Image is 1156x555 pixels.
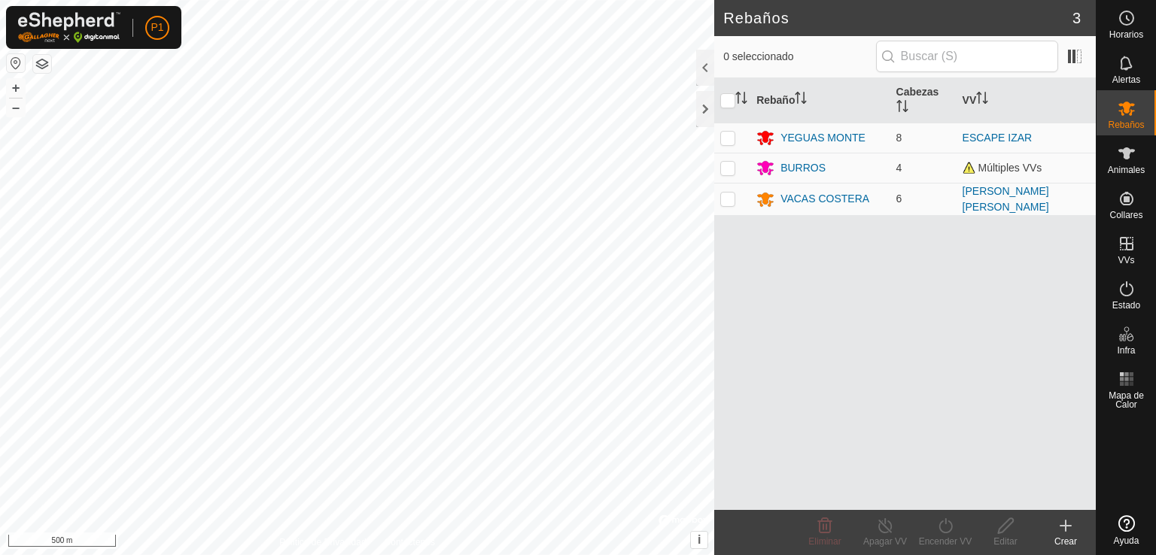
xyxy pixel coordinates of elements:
span: Múltiples VVs [963,162,1042,174]
span: Collares [1109,211,1142,220]
span: Animales [1108,165,1145,174]
button: Restablecer Mapa [7,54,25,72]
div: YEGUAS MONTE [780,130,865,146]
span: 0 seleccionado [723,49,875,65]
button: – [7,99,25,117]
span: Estado [1112,301,1140,310]
span: i [698,533,701,546]
span: Rebaños [1108,120,1144,129]
p-sorticon: Activar para ordenar [896,102,908,114]
a: Contáctenos [385,535,435,549]
span: Horarios [1109,30,1143,39]
span: Eliminar [808,536,841,547]
button: + [7,79,25,97]
a: Ayuda [1097,509,1156,551]
span: P1 [151,20,163,35]
img: Logo Gallagher [18,12,120,43]
span: 6 [896,193,902,205]
span: Infra [1117,346,1135,355]
a: Política de Privacidad [279,535,366,549]
div: BURROS [780,160,826,176]
input: Buscar (S) [876,41,1058,72]
div: Apagar VV [855,535,915,548]
a: [PERSON_NAME] [PERSON_NAME] [963,185,1049,213]
button: Capas del Mapa [33,55,51,73]
button: i [691,532,707,548]
span: 4 [896,162,902,174]
th: VV [957,78,1096,123]
span: Mapa de Calor [1100,391,1152,409]
h2: Rebaños [723,9,1072,27]
div: Encender VV [915,535,975,548]
span: Alertas [1112,75,1140,84]
p-sorticon: Activar para ordenar [976,94,988,106]
div: Editar [975,535,1036,548]
div: Crear [1036,535,1096,548]
th: Cabezas [890,78,957,123]
p-sorticon: Activar para ordenar [795,94,807,106]
span: Ayuda [1114,536,1139,545]
span: 8 [896,132,902,144]
a: ESCAPE IZAR [963,132,1033,144]
span: 3 [1072,7,1081,29]
th: Rebaño [750,78,890,123]
div: VACAS COSTERA [780,191,869,207]
p-sorticon: Activar para ordenar [735,94,747,106]
span: VVs [1118,256,1134,265]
